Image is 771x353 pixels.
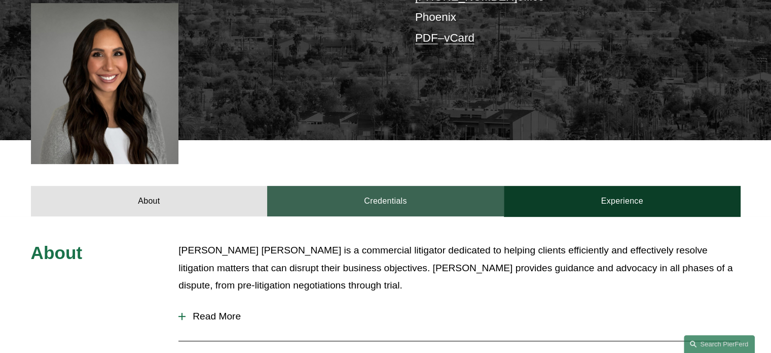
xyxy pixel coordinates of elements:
a: About [31,186,268,216]
button: Read More [178,303,740,330]
a: Search this site [684,335,755,353]
a: vCard [444,31,474,44]
span: About [31,243,83,263]
a: PDF [415,31,438,44]
span: Read More [186,311,740,322]
p: [PERSON_NAME] [PERSON_NAME] is a commercial litigator dedicated to helping clients efficiently an... [178,242,740,295]
a: Experience [504,186,741,216]
a: Credentials [267,186,504,216]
